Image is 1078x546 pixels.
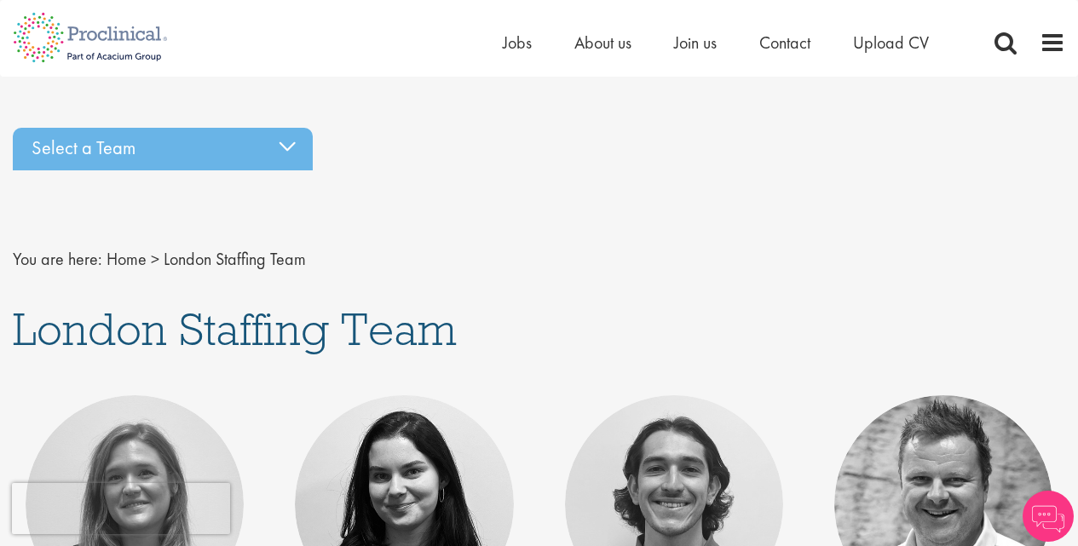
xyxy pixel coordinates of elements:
[13,300,457,358] span: London Staffing Team
[674,32,717,54] a: Join us
[340,455,469,524] a: Indre Stankeviciute
[1023,491,1074,542] img: Chatbot
[853,32,929,54] a: Upload CV
[312,526,496,546] p: Consultant - EU
[43,463,231,496] a: [PERSON_NAME]
[13,128,313,170] div: Select a Team
[164,248,306,270] span: London Staffing Team
[574,32,631,54] a: About us
[13,248,102,270] span: You are here:
[582,509,770,528] p: Senior Consultant
[151,248,159,270] span: >
[851,498,1040,537] p: Vice President Permanent Recruitment UK
[503,32,532,54] a: Jobs
[43,498,231,537] p: Managing Consultant - [GEOGRAPHIC_DATA]
[12,483,230,534] iframe: reCAPTCHA
[759,32,810,54] a: Contact
[107,248,147,270] a: breadcrumb link
[851,463,1040,496] a: [PERSON_NAME]
[582,474,770,506] a: [PERSON_NAME]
